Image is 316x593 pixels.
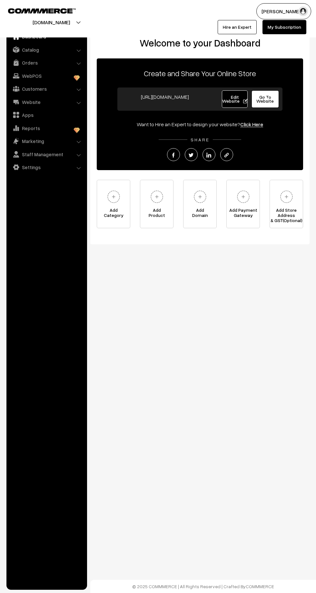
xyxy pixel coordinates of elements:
a: Edit Website [222,90,248,108]
img: plus.svg [278,188,295,206]
div: Want to Hire an Expert to design your website? [97,120,303,128]
span: Add Store Address & GST(Optional) [270,208,303,220]
a: Reports [8,122,85,134]
img: COMMMERCE [8,8,76,13]
a: Orders [8,57,85,68]
a: Customers [8,83,85,95]
a: AddProduct [140,180,173,228]
img: plus.svg [105,188,123,206]
span: Edit Website [222,94,248,104]
a: Add PaymentGateway [226,180,260,228]
a: Hire an Expert [218,20,257,34]
span: Add Category [97,208,130,220]
img: plus.svg [148,188,166,206]
a: Settings [8,161,85,173]
a: Add Store Address& GST(Optional) [270,180,303,228]
a: WebPOS [8,70,85,82]
h2: Welcome to your Dashboard [97,37,303,49]
button: [DOMAIN_NAME] [10,14,93,30]
a: Apps [8,109,85,121]
img: plus.svg [191,188,209,206]
a: COMMMERCE [8,6,64,14]
footer: © 2025 COMMMERCE | All Rights Reserved | Crafted By [90,580,316,593]
a: My Subscription [262,20,306,34]
a: Staff Management [8,148,85,160]
a: AddCategory [97,180,130,228]
img: user [298,6,308,16]
a: AddDomain [183,180,217,228]
button: [PERSON_NAME] [256,3,311,19]
span: Go To Website [256,94,274,104]
span: Add Product [140,208,173,220]
p: Create and Share Your Online Store [97,67,303,79]
a: COMMMERCE [246,584,274,589]
a: Website [8,96,85,108]
span: Add Domain [183,208,216,220]
img: plus.svg [234,188,252,206]
a: Click Here [240,121,263,128]
a: Marketing [8,135,85,147]
a: Go To Website [252,90,279,108]
span: SHARE [187,137,213,142]
a: Catalog [8,44,85,56]
span: Add Payment Gateway [227,208,260,220]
